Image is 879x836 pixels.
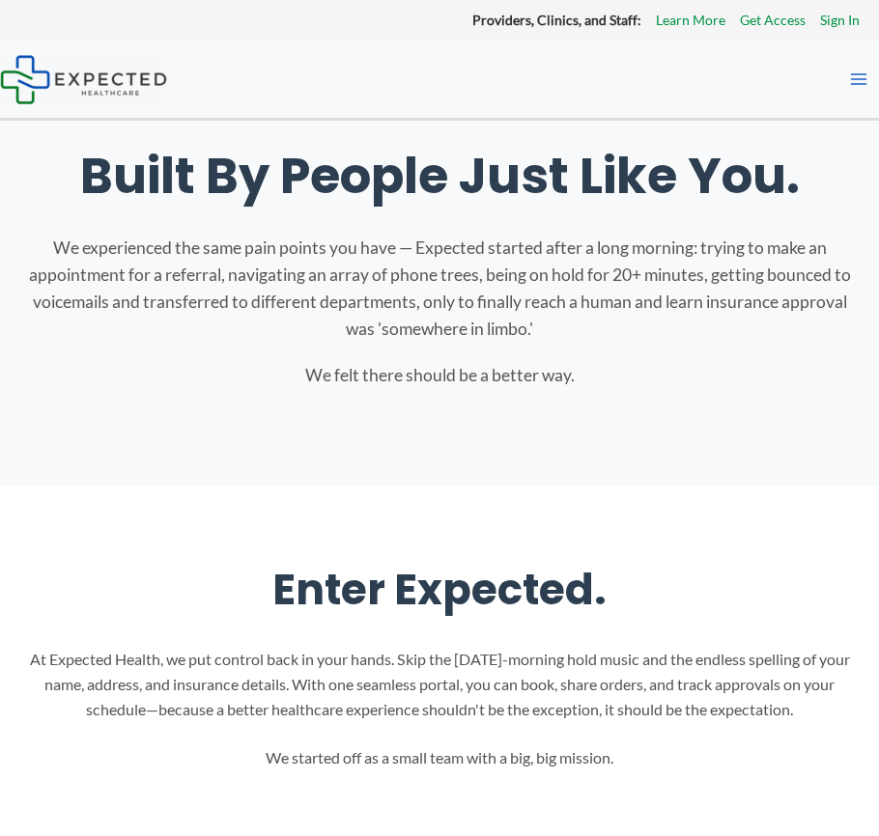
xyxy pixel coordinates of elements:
[838,59,879,99] button: Main menu toggle
[19,563,860,618] h2: Enter Expected.
[19,362,860,389] p: We felt there should be a better way.
[472,12,641,28] strong: Providers, Clinics, and Staff:
[19,647,860,721] p: At Expected Health, we put control back in your hands. Skip the [DATE]-morning hold music and the...
[19,147,860,206] h1: Built By People Just Like You.
[19,745,860,770] p: We started off as a small team with a big, big mission.
[740,8,806,33] a: Get Access
[19,235,860,343] p: We experienced the same pain points you have — Expected started after a long morning: trying to m...
[656,8,725,33] a: Learn More
[820,8,860,33] a: Sign In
